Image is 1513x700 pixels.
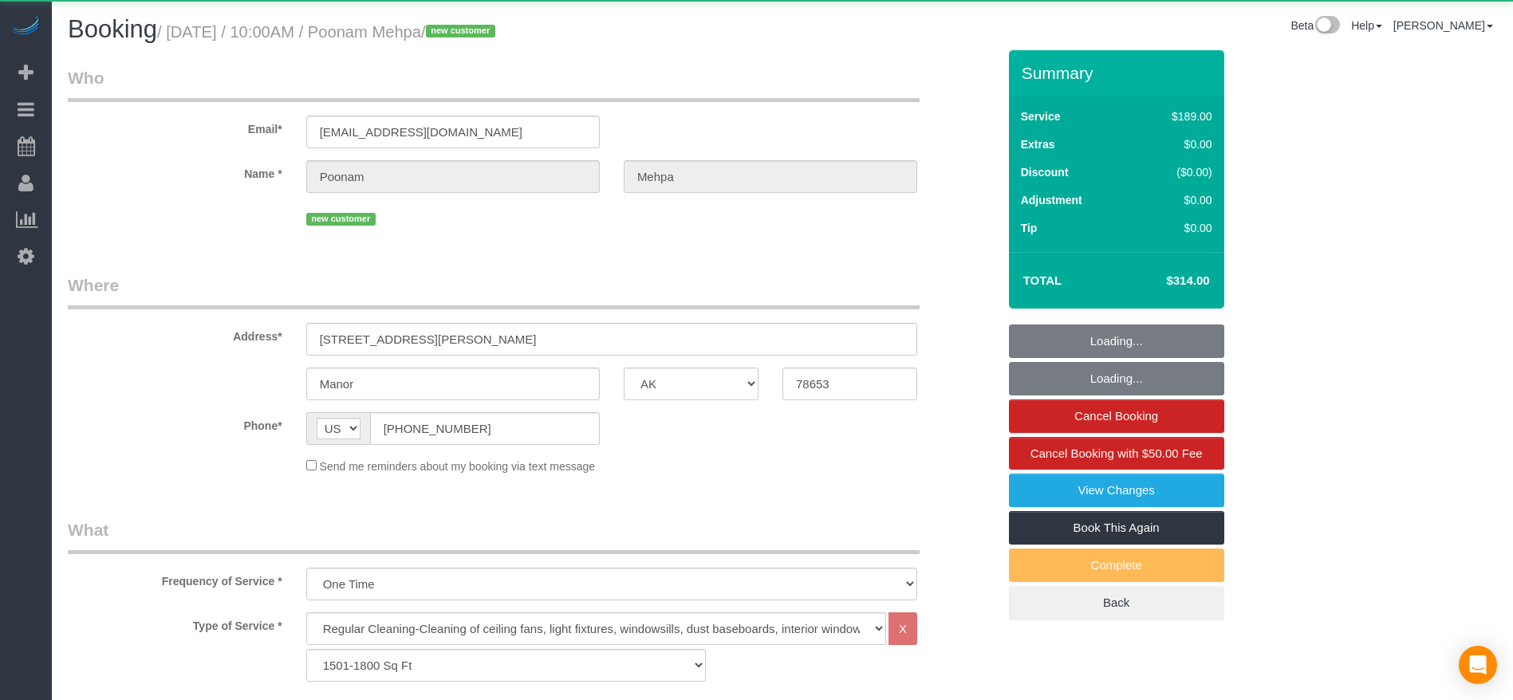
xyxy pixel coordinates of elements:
label: Service [1021,108,1061,124]
span: / [421,23,500,41]
label: Address* [56,323,294,344]
span: Cancel Booking with $50.00 Fee [1030,446,1203,460]
a: Book This Again [1009,511,1224,545]
label: Discount [1021,164,1069,180]
img: Automaid Logo [10,16,41,38]
label: Frequency of Service * [56,568,294,589]
input: Last Name* [624,160,917,193]
a: Cancel Booking [1009,399,1224,433]
a: [PERSON_NAME] [1393,19,1493,32]
legend: What [68,518,920,554]
a: Beta [1290,19,1340,32]
div: Open Intercom Messenger [1459,646,1497,684]
div: $189.00 [1138,108,1212,124]
legend: Where [68,273,920,309]
label: Name * [56,160,294,182]
a: Help [1351,19,1382,32]
input: First Name* [306,160,600,193]
span: new customer [426,25,495,37]
img: New interface [1314,16,1340,37]
label: Adjustment [1021,192,1082,208]
div: $0.00 [1138,192,1212,208]
input: Phone* [370,412,600,445]
span: new customer [306,213,376,226]
span: Booking [68,15,157,43]
input: City* [306,368,600,400]
a: View Changes [1009,474,1224,507]
h4: $314.00 [1118,274,1209,288]
a: Cancel Booking with $50.00 Fee [1009,437,1224,470]
div: ($0.00) [1138,164,1212,180]
h3: Summary [1022,64,1216,82]
label: Extras [1021,136,1055,152]
span: Send me reminders about my booking via text message [320,460,596,473]
label: Phone* [56,412,294,434]
input: Email* [306,116,600,148]
a: Back [1009,586,1224,619]
small: / [DATE] / 10:00AM / Poonam Mehpa [157,23,500,41]
strong: Total [1023,273,1062,287]
legend: Who [68,66,920,102]
label: Tip [1021,220,1038,236]
input: Zip Code* [782,368,917,400]
label: Email* [56,116,294,137]
div: $0.00 [1138,136,1212,152]
label: Type of Service * [56,612,294,634]
div: $0.00 [1138,220,1212,236]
